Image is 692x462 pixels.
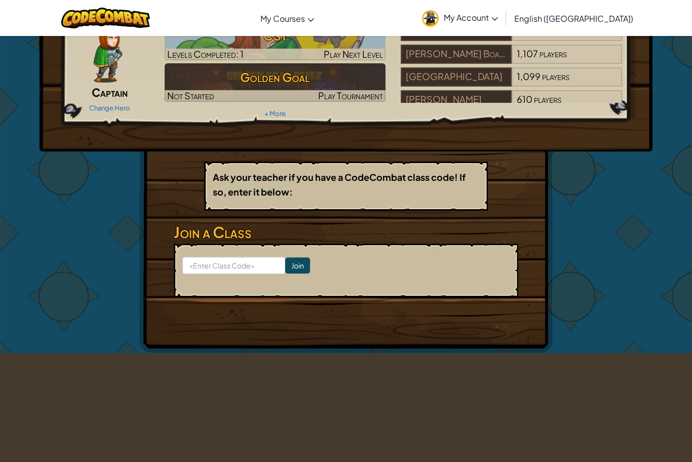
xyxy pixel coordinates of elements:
[255,5,319,32] a: My Courses
[285,257,310,274] input: Join
[422,10,439,27] img: avatar
[401,77,622,89] a: [GEOGRAPHIC_DATA]1,099players
[165,22,386,60] a: Play Next Level
[165,63,386,102] img: Golden Goal
[93,22,122,83] img: captain-pose.png
[417,2,503,34] a: My Account
[542,70,569,82] span: players
[260,13,305,24] span: My Courses
[89,104,130,112] a: Change Hero
[540,48,567,59] span: players
[165,63,386,102] a: Golden GoalNot StartedPlay Tournament
[324,48,383,60] span: Play Next Level
[401,45,511,64] div: [PERSON_NAME] Board of Education School District
[61,8,150,28] img: CodeCombat logo
[509,5,638,32] a: English ([GEOGRAPHIC_DATA])
[517,93,532,105] span: 610
[264,109,286,118] a: + More
[174,221,518,244] h3: Join a Class
[213,171,466,198] b: Ask your teacher if you have a CodeCombat class code! If so, enter it below:
[401,90,511,109] div: [PERSON_NAME]
[514,13,633,24] span: English ([GEOGRAPHIC_DATA])
[318,90,383,101] span: Play Tournament
[517,48,538,59] span: 1,107
[517,70,541,82] span: 1,099
[444,12,498,23] span: My Account
[401,31,622,43] a: World8,102,133players
[401,100,622,111] a: [PERSON_NAME]610players
[167,90,214,101] span: Not Started
[92,85,128,99] span: Captain
[401,54,622,66] a: [PERSON_NAME] Board of Education School District1,107players
[401,67,511,87] div: [GEOGRAPHIC_DATA]
[167,48,244,60] span: Levels Completed: 1
[534,93,561,105] span: players
[165,66,386,89] h3: Golden Goal
[182,257,285,274] input: <Enter Class Code>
